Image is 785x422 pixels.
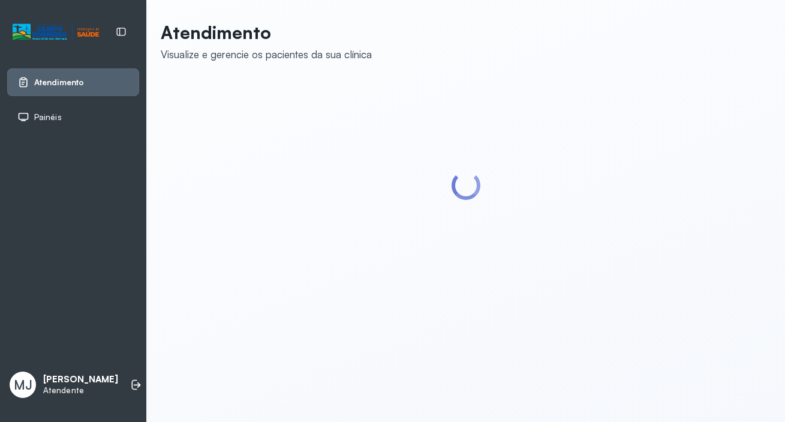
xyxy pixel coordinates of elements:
[43,385,118,396] p: Atendente
[43,374,118,385] p: [PERSON_NAME]
[161,22,372,43] p: Atendimento
[34,77,84,88] span: Atendimento
[161,48,372,61] div: Visualize e gerencie os pacientes da sua clínica
[13,22,99,42] img: Logotipo do estabelecimento
[34,112,62,122] span: Painéis
[17,76,129,88] a: Atendimento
